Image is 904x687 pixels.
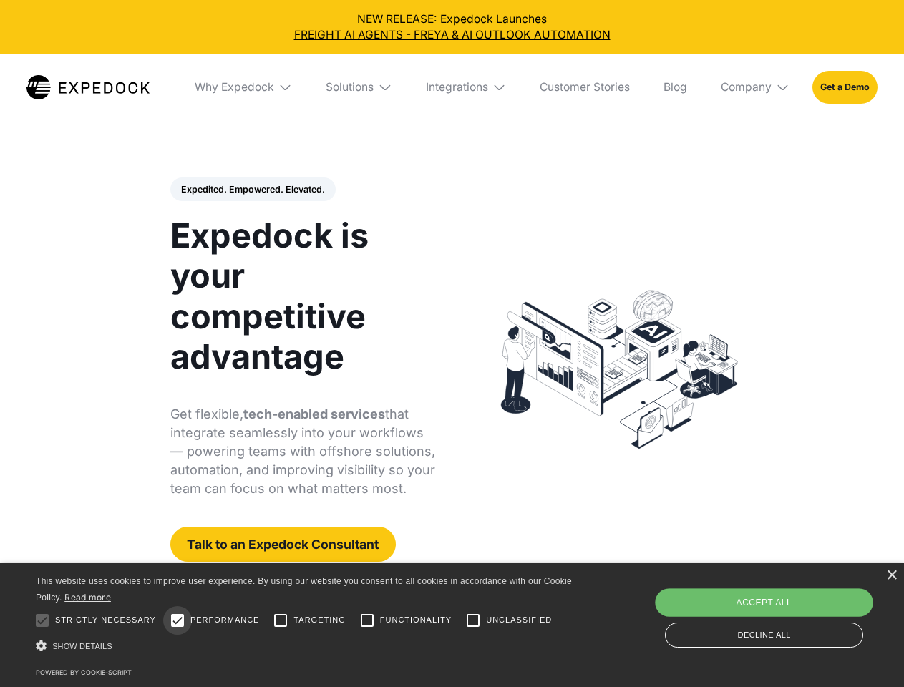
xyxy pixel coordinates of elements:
[426,80,488,94] div: Integrations
[195,80,274,94] div: Why Expedock
[170,527,396,562] a: Talk to an Expedock Consultant
[36,576,572,603] span: This website uses cookies to improve user experience. By using our website you consent to all coo...
[652,54,698,121] a: Blog
[293,614,345,626] span: Targeting
[170,405,436,498] p: Get flexible, that integrate seamlessly into your workflows — powering teams with offshore soluti...
[55,614,156,626] span: Strictly necessary
[315,54,404,121] div: Solutions
[721,80,772,94] div: Company
[36,637,577,656] div: Show details
[380,614,452,626] span: Functionality
[190,614,260,626] span: Performance
[11,27,893,43] a: FREIGHT AI AGENTS - FREYA & AI OUTLOOK AUTOMATION
[326,80,374,94] div: Solutions
[183,54,303,121] div: Why Expedock
[243,406,385,422] strong: tech-enabled services
[52,642,112,651] span: Show details
[666,532,904,687] iframe: Chat Widget
[414,54,517,121] div: Integrations
[812,71,878,103] a: Get a Demo
[709,54,801,121] div: Company
[655,588,873,617] div: Accept all
[528,54,641,121] a: Customer Stories
[11,11,893,43] div: NEW RELEASE: Expedock Launches
[486,614,552,626] span: Unclassified
[36,668,132,676] a: Powered by cookie-script
[64,592,111,603] a: Read more
[170,215,436,376] h1: Expedock is your competitive advantage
